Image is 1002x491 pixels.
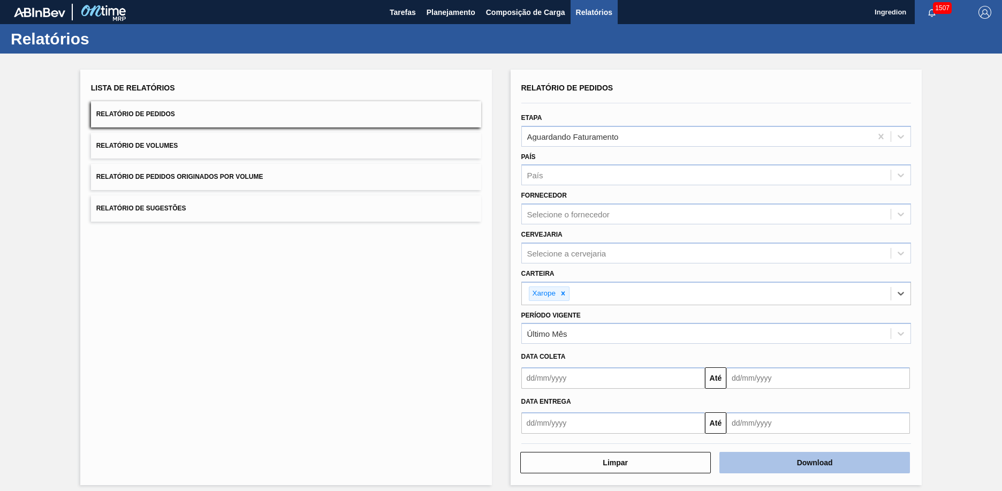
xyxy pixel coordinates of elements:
[521,84,613,92] span: Relatório de Pedidos
[933,2,952,14] span: 1507
[915,5,949,20] button: Notificações
[91,164,481,190] button: Relatório de Pedidos Originados por Volume
[527,329,567,338] div: Último Mês
[520,452,711,473] button: Limpar
[521,353,566,360] span: Data coleta
[91,84,175,92] span: Lista de Relatórios
[521,367,705,389] input: dd/mm/yyyy
[96,142,178,149] span: Relatório de Volumes
[705,367,726,389] button: Até
[486,6,565,19] span: Composição de Carga
[521,398,571,405] span: Data entrega
[521,153,536,161] label: País
[521,412,705,434] input: dd/mm/yyyy
[14,7,65,17] img: TNhmsLtSVTkK8tSr43FrP2fwEKptu5GPRR3wAAAABJRU5ErkJggg==
[521,270,555,277] label: Carteira
[390,6,416,19] span: Tarefas
[521,114,542,122] label: Etapa
[726,412,910,434] input: dd/mm/yyyy
[527,132,619,141] div: Aguardando Faturamento
[527,171,543,180] div: País
[529,287,558,300] div: Xarope
[91,133,481,159] button: Relatório de Volumes
[576,6,612,19] span: Relatórios
[96,173,263,180] span: Relatório de Pedidos Originados por Volume
[427,6,475,19] span: Planejamento
[521,192,567,199] label: Fornecedor
[719,452,910,473] button: Download
[96,110,175,118] span: Relatório de Pedidos
[978,6,991,19] img: Logout
[705,412,726,434] button: Até
[91,195,481,222] button: Relatório de Sugestões
[91,101,481,127] button: Relatório de Pedidos
[521,231,563,238] label: Cervejaria
[527,210,610,219] div: Selecione o fornecedor
[96,205,186,212] span: Relatório de Sugestões
[521,312,581,319] label: Período Vigente
[726,367,910,389] input: dd/mm/yyyy
[11,33,201,45] h1: Relatórios
[527,248,606,258] div: Selecione a cervejaria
